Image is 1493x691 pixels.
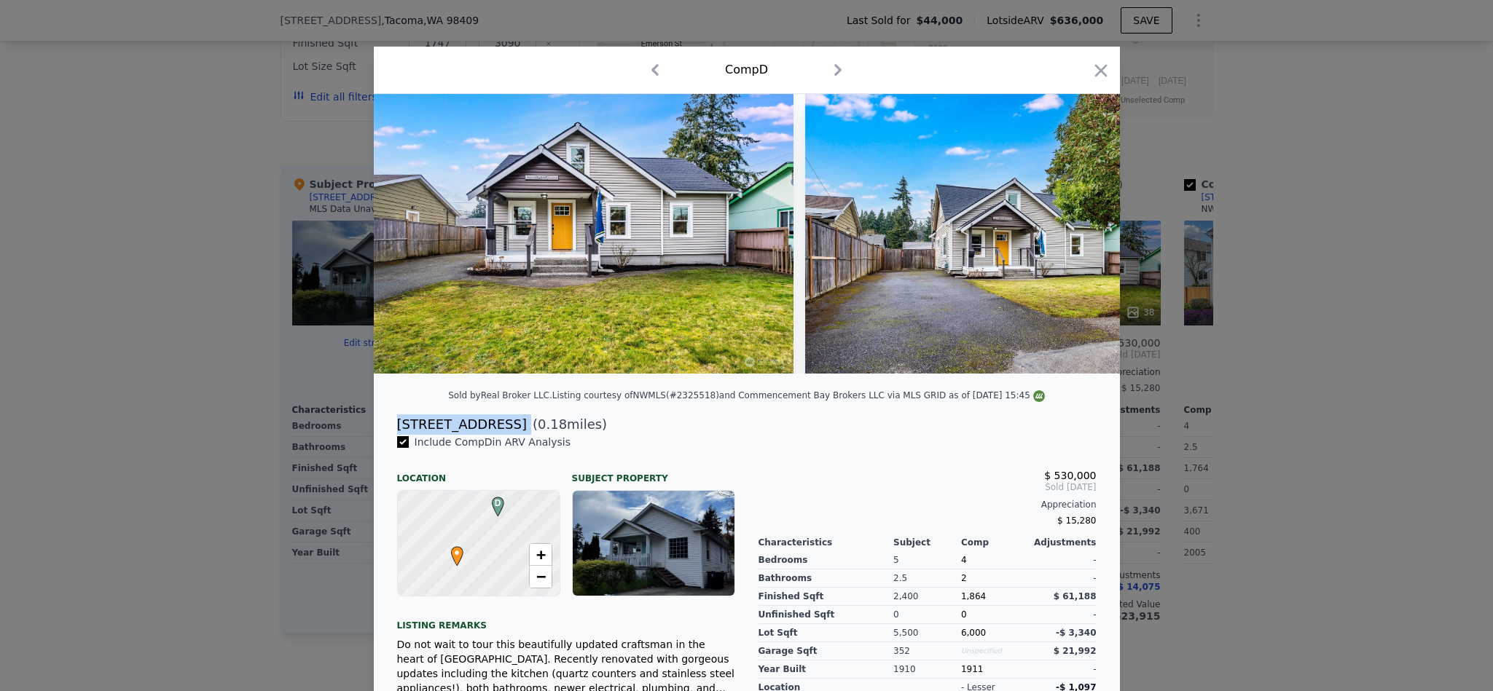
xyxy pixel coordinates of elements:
div: Finished Sqft [759,588,894,606]
img: NWMLS Logo [1033,390,1045,402]
div: 2 [961,569,1029,588]
div: Unspecified [961,642,1029,660]
div: D [488,497,497,505]
div: 1910 [893,660,961,679]
div: Sold by Real Broker LLC . [448,390,552,400]
div: - [1029,660,1097,679]
div: Bathrooms [759,569,894,588]
div: • [447,546,456,555]
div: Subject Property [572,461,735,484]
span: $ 530,000 [1044,470,1096,481]
span: $ 15,280 [1057,516,1096,526]
span: ( miles) [527,414,607,435]
span: D [488,497,508,510]
div: Adjustments [1029,537,1097,548]
div: Lot Sqft [759,624,894,642]
span: 4 [961,555,967,565]
div: 5,500 [893,624,961,642]
div: 2,400 [893,588,961,606]
span: -$ 3,340 [1056,628,1096,638]
div: Bedrooms [759,551,894,569]
div: - [1029,606,1097,624]
div: Garage Sqft [759,642,894,660]
div: Appreciation [759,499,1097,510]
div: - [1029,569,1097,588]
span: 0.18 [538,416,567,432]
a: Zoom in [530,544,552,566]
span: 0 [961,609,967,620]
span: $ 61,188 [1054,591,1097,601]
div: Listing remarks [397,608,735,631]
img: Property Img [374,94,793,374]
span: 6,000 [961,628,986,638]
span: $ 21,992 [1054,646,1097,656]
div: 0 [893,606,961,624]
div: [STREET_ADDRESS] [397,414,527,435]
img: Property Img [805,94,1225,374]
div: Comp [961,537,1029,548]
div: Subject [893,537,961,548]
div: Year Built [759,660,894,679]
div: 1911 [961,660,1029,679]
span: Include Comp D in ARV Analysis [409,436,577,448]
a: Zoom out [530,566,552,588]
div: Listing courtesy of NWMLS (#2325518) and Commencement Bay Brokers LLC via MLS GRID as of [DATE] 1... [552,390,1045,400]
span: • [447,542,467,564]
div: - [1029,551,1097,569]
div: 352 [893,642,961,660]
span: Sold [DATE] [759,481,1097,493]
div: 2.5 [893,569,961,588]
div: Characteristics [759,537,894,548]
div: Unfinished Sqft [759,606,894,624]
div: Location [397,461,560,484]
div: 5 [893,551,961,569]
span: + [536,545,545,564]
span: 1,864 [961,591,986,601]
span: − [536,567,545,585]
div: Comp D [725,61,768,79]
